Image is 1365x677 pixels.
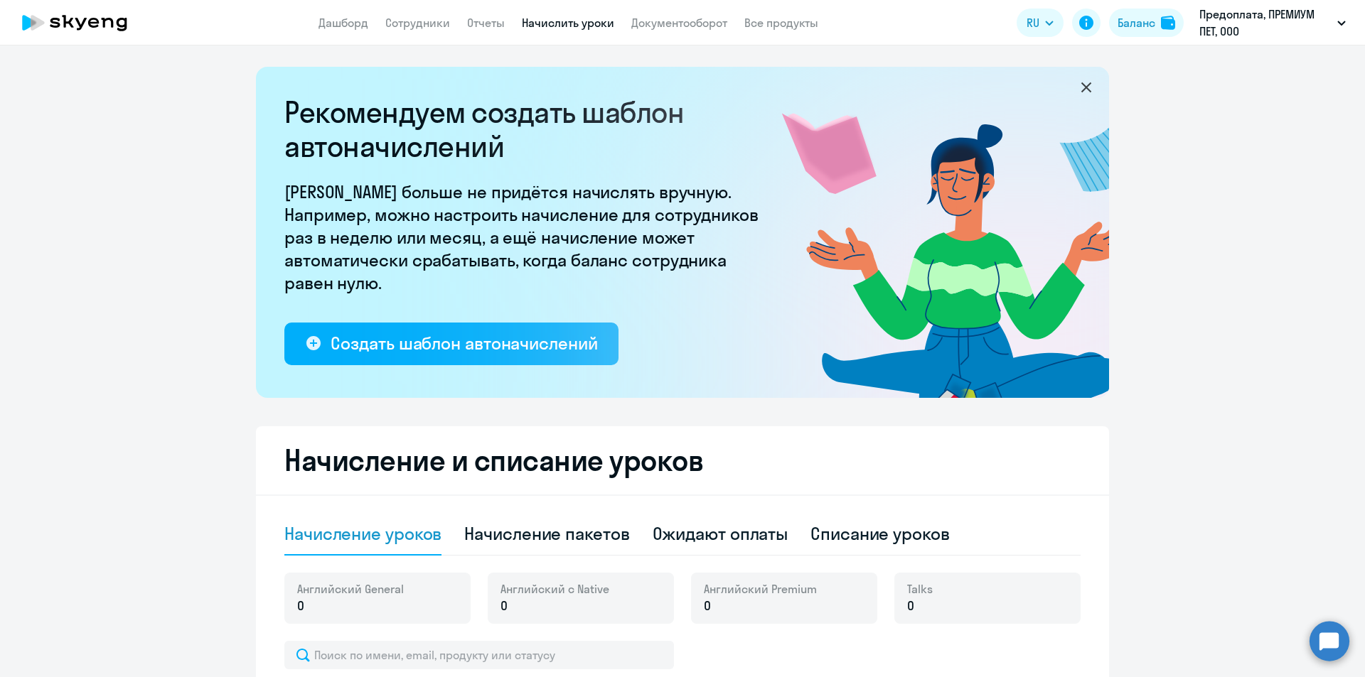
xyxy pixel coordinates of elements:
button: Создать шаблон автоначислений [284,323,619,365]
span: 0 [297,597,304,615]
a: Дашборд [318,16,368,30]
h2: Рекомендуем создать шаблон автоначислений [284,95,768,163]
div: Начисление уроков [284,522,441,545]
button: Предоплата, ПРЕМИУМ ПЕТ, ООО [1192,6,1353,40]
p: [PERSON_NAME] больше не придётся начислять вручную. Например, можно настроить начисление для сотр... [284,180,768,294]
a: Сотрудники [385,16,450,30]
div: Ожидают оплаты [653,522,788,545]
div: Списание уроков [810,522,950,545]
span: 0 [704,597,711,615]
span: Английский Premium [704,581,817,597]
a: Все продукты [744,16,818,30]
button: Балансbalance [1109,9,1184,37]
a: Документооборот [631,16,727,30]
a: Отчеты [467,16,505,30]
span: Английский с Native [500,581,609,597]
input: Поиск по имени, email, продукту или статусу [284,641,674,669]
div: Начисление пакетов [464,522,629,545]
div: Баланс [1118,14,1155,31]
div: Создать шаблон автоначислений [331,332,597,354]
span: 0 [907,597,914,615]
h2: Начисление и списание уроков [284,443,1081,477]
span: RU [1027,14,1039,31]
p: Предоплата, ПРЕМИУМ ПЕТ, ООО [1199,6,1332,40]
span: Английский General [297,581,404,597]
span: Talks [907,581,933,597]
span: 0 [500,597,508,615]
button: RU [1017,9,1064,37]
a: Начислить уроки [522,16,614,30]
img: balance [1161,16,1175,30]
